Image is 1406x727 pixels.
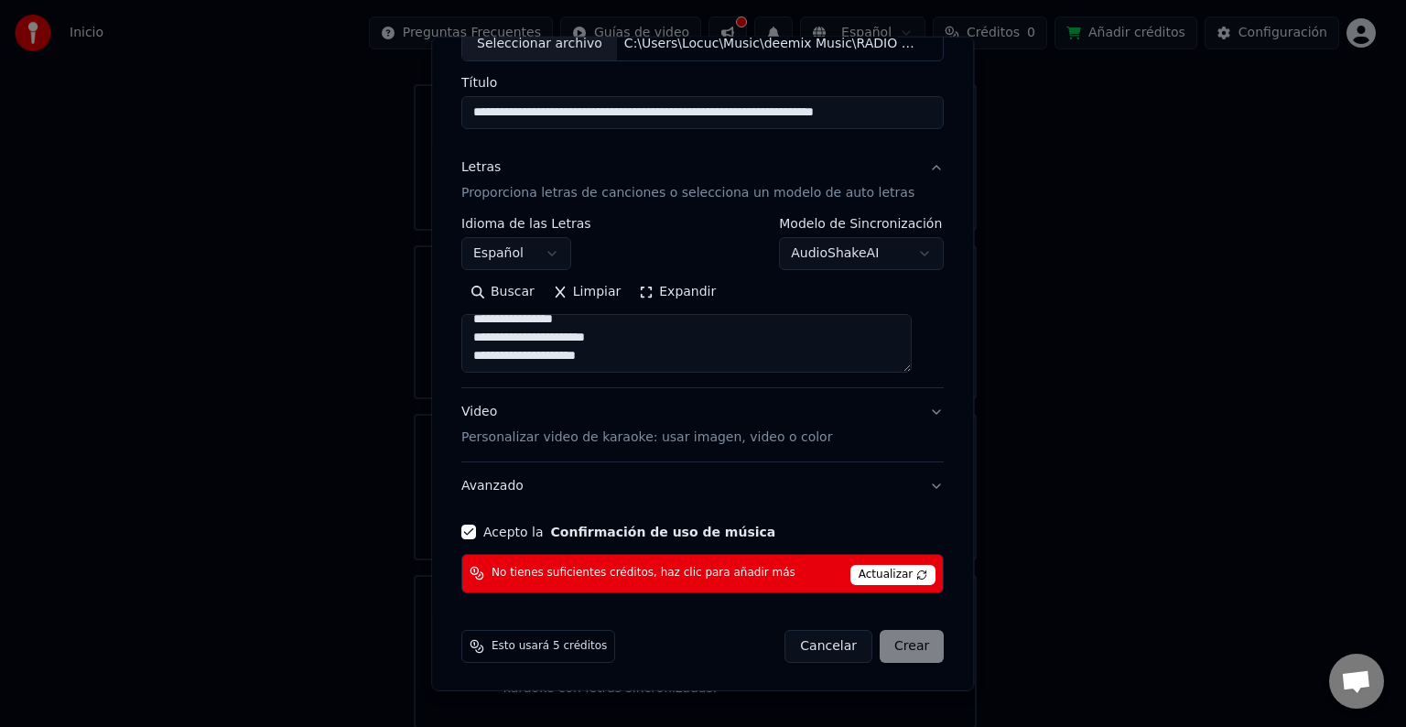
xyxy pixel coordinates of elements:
span: No tienes suficientes créditos, haz clic para añadir más [492,566,795,581]
label: Idioma de las Letras [461,217,591,230]
div: LetrasProporciona letras de canciones o selecciona un modelo de auto letras [461,217,944,387]
button: Expandir [631,277,726,307]
div: C:\Users\Locuc\Music\deemix Music\RADIO EL CARBON - MUSICA A REEMPLAZAR\Los Angeles Negros - A Tu... [617,35,928,53]
button: Limpiar [544,277,630,307]
button: Avanzado [461,462,944,510]
label: Acepto la [483,526,775,538]
div: Letras [461,158,501,177]
button: VideoPersonalizar video de karaoke: usar imagen, video o color [461,388,944,461]
label: Título [461,76,944,89]
label: Modelo de Sincronización [780,217,945,230]
div: Seleccionar archivo [462,27,617,60]
button: Cancelar [785,630,873,663]
button: Acepto la [551,526,776,538]
span: Actualizar [850,565,936,585]
span: Esto usará 5 créditos [492,639,607,654]
div: Video [461,403,832,447]
button: LetrasProporciona letras de canciones o selecciona un modelo de auto letras [461,144,944,217]
p: Personalizar video de karaoke: usar imagen, video o color [461,429,832,447]
button: Buscar [461,277,544,307]
p: Proporciona letras de canciones o selecciona un modelo de auto letras [461,184,914,202]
